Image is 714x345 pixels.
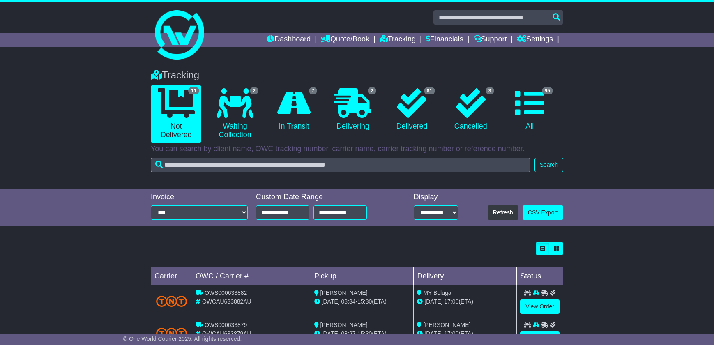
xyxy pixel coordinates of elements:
span: OWCAU633879AU [202,330,251,337]
span: [DATE] [424,298,442,305]
div: Display [414,193,458,202]
span: 15:30 [357,330,372,337]
span: [PERSON_NAME] [320,322,368,328]
span: OWCAU633882AU [202,298,251,305]
a: CSV Export [523,205,563,220]
img: TNT_Domestic.png [156,328,187,339]
span: [DATE] [424,330,442,337]
td: Pickup [311,267,414,285]
a: 2 Waiting Collection [210,85,260,143]
div: - (ETA) [314,297,410,306]
a: Tracking [380,33,416,47]
p: You can search by client name, OWC tracking number, carrier name, carrier tracking number or refe... [151,145,563,154]
span: [PERSON_NAME] [423,322,470,328]
span: 81 [424,87,435,94]
span: 3 [486,87,494,94]
a: Dashboard [267,33,311,47]
button: Search [534,158,563,172]
span: 08:34 [341,298,356,305]
span: 7 [309,87,318,94]
a: 11 Not Delivered [151,85,201,143]
span: OWS000633882 [205,290,247,296]
div: (ETA) [417,329,513,338]
button: Refresh [488,205,518,220]
a: Financials [426,33,463,47]
a: 2 Delivering [327,85,378,134]
td: Carrier [151,267,192,285]
a: View Order [520,299,560,314]
span: 17:00 [444,330,458,337]
a: Quote/Book [321,33,369,47]
a: 3 Cancelled [445,85,496,134]
span: © One World Courier 2025. All rights reserved. [123,336,242,342]
span: MY Beluga [423,290,451,296]
span: 17:00 [444,298,458,305]
span: OWS000633879 [205,322,247,328]
td: OWC / Carrier # [192,267,311,285]
span: 15:30 [357,298,372,305]
a: Support [474,33,507,47]
a: Settings [517,33,553,47]
span: 2 [250,87,258,94]
a: 7 In Transit [269,85,319,134]
div: Custom Date Range [256,193,388,202]
div: Invoice [151,193,248,202]
span: [DATE] [322,298,340,305]
span: [DATE] [322,330,340,337]
div: - (ETA) [314,329,410,338]
span: 2 [368,87,376,94]
span: 95 [542,87,553,94]
td: Delivery [414,267,517,285]
a: 95 All [504,85,555,134]
div: (ETA) [417,297,513,306]
a: 81 Delivered [387,85,437,134]
span: 11 [188,87,199,94]
img: TNT_Domestic.png [156,296,187,307]
span: 08:27 [341,330,356,337]
span: [PERSON_NAME] [320,290,368,296]
td: Status [517,267,563,285]
div: Tracking [147,69,567,81]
